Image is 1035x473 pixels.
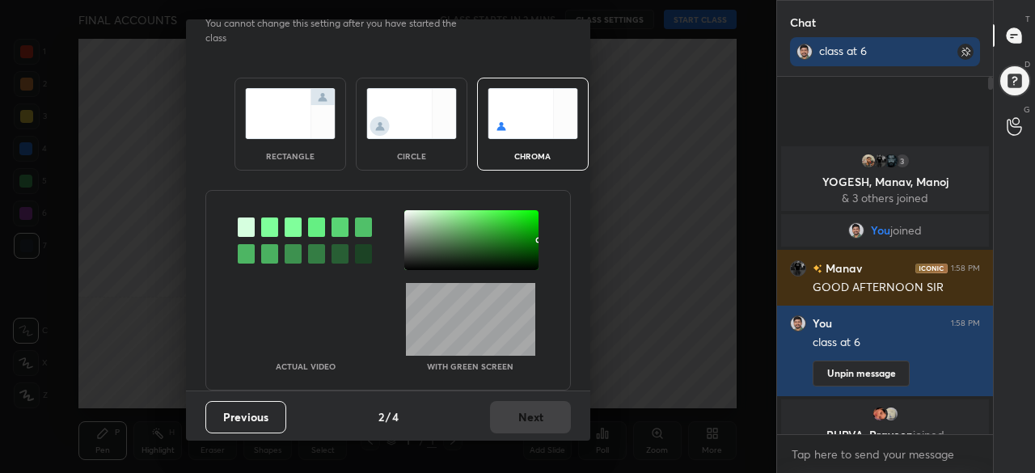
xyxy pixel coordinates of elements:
img: normalScreenIcon.ae25ed63.svg [245,88,336,139]
span: joined [913,427,944,442]
h4: 4 [392,408,399,425]
img: iconic-dark.1390631f.png [915,264,948,273]
p: Actual Video [276,362,336,370]
div: GOOD AFTERNOON SIR [813,280,980,296]
img: circleScreenIcon.acc0effb.svg [366,88,457,139]
h4: / [386,408,391,425]
h6: You [813,316,832,331]
img: 1ebc9903cf1c44a29e7bc285086513b0.jpg [848,222,864,239]
p: & 3 others joined [791,192,979,205]
p: G [1024,103,1030,116]
span: You [871,224,890,237]
div: circle [379,152,444,160]
img: chromaScreenIcon.c19ab0a0.svg [488,88,578,139]
img: 1ebc9903cf1c44a29e7bc285086513b0.jpg [790,315,806,332]
img: no-rating-badge.077c3623.svg [813,264,822,273]
p: With green screen [427,362,513,370]
button: Unpin message [813,361,910,386]
p: YOGESH, Manav, Manoj [791,175,979,188]
div: rectangle [258,152,323,160]
img: 83fb5db4a88a434985c4cc6ea88d96af.jpg [790,260,806,277]
p: Chat [777,1,829,44]
img: 83fb5db4a88a434985c4cc6ea88d96af.jpg [872,153,888,169]
span: joined [890,224,922,237]
img: 1ebc9903cf1c44a29e7bc285086513b0.jpg [796,44,813,60]
button: Previous [205,401,286,433]
div: chroma [501,152,565,160]
h4: 2 [378,408,384,425]
p: You cannot change this setting after you have started the class [205,16,467,45]
h6: Manav [822,260,862,277]
div: 1:58 PM [951,264,980,273]
div: grid [777,143,993,435]
img: b701a3fa129c4f7f8891719e19d7b7e9.jpg [860,153,877,169]
img: 93674a53cbd54b25ad4945d795c22713.jpg [872,406,888,422]
div: 1:58 PM [951,319,980,328]
div: class at 6 [813,335,980,351]
p: T [1025,13,1030,25]
img: 7a714159400c4d6a8eb7f38f46a3fe05.jpg [883,406,899,422]
div: 3 [894,153,910,169]
p: PURVA, Praveen [791,429,979,441]
p: D [1024,58,1030,70]
div: class at 6 [819,44,923,58]
img: 2b66c2acb53943a095606e681ef2fbd0.jpg [883,153,899,169]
